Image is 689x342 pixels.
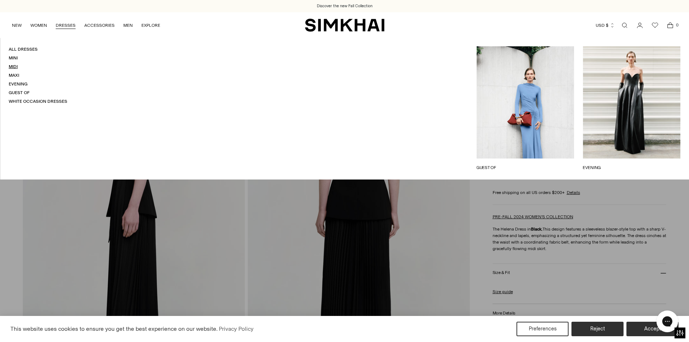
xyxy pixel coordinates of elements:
iframe: Gorgias live chat messenger [653,308,682,335]
a: EXPLORE [141,17,160,33]
a: Discover the new Fall Collection [317,3,373,9]
a: MEN [123,17,133,33]
a: NEW [12,17,22,33]
button: Preferences [516,322,569,336]
a: WOMEN [30,17,47,33]
button: Accept [626,322,679,336]
button: USD $ [596,17,615,33]
span: 0 [674,22,680,28]
a: ACCESSORIES [84,17,115,33]
a: Privacy Policy (opens in a new tab) [218,324,255,334]
a: Open search modal [617,18,632,33]
span: This website uses cookies to ensure you get the best experience on our website. [10,325,218,332]
a: Wishlist [648,18,662,33]
a: Open cart modal [663,18,677,33]
a: DRESSES [56,17,76,33]
a: Go to the account page [633,18,647,33]
button: Reject [571,322,624,336]
a: SIMKHAI [305,18,384,32]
